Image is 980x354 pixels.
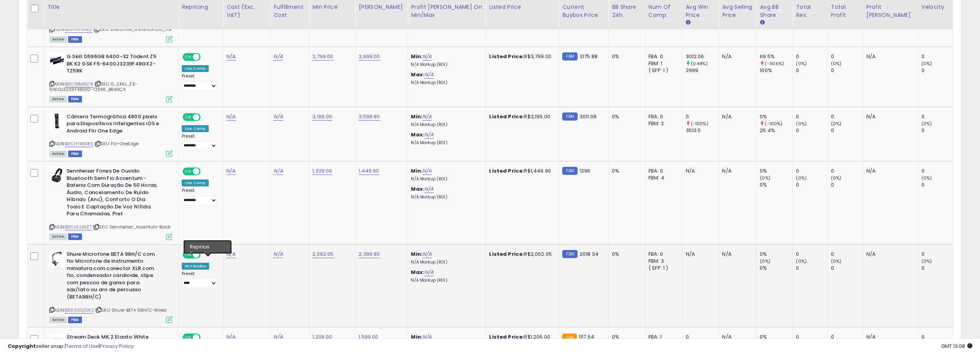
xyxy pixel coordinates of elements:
div: 0 [796,127,827,134]
div: 3012.06 [686,53,719,60]
a: 2,399.90 [358,250,380,258]
a: N/A [273,53,283,60]
a: N/A [422,113,432,121]
div: N/A [686,251,713,258]
a: B0CHFJJNZ7 [65,224,92,230]
div: N/A [722,113,750,120]
small: (0%) [831,175,842,181]
div: 0% [760,251,792,258]
div: 0 [921,53,953,60]
small: (0%) [831,60,842,67]
div: Velocity [921,3,950,11]
div: Low. Comp [182,65,208,72]
a: N/A [424,185,434,193]
div: 0 [921,251,953,258]
b: Listed Price: [489,113,524,120]
small: FBM [562,167,577,175]
img: 31C33bfSHsL._SL40_.jpg [49,168,65,183]
p: N/A Markup (ROI) [411,278,480,283]
div: 0% [760,113,792,120]
a: B0002GZSR2 [65,307,94,314]
span: ON [183,251,193,258]
div: 0 [831,53,863,60]
a: N/A [422,250,432,258]
small: (0%) [796,258,807,264]
span: FBM [68,233,82,240]
div: 0 [796,251,827,258]
a: 1,329.00 [312,167,332,175]
small: (0%) [921,60,932,67]
div: Profit [PERSON_NAME] on Min/Max [411,3,482,19]
a: N/A [226,113,236,121]
span: 1296 [580,167,591,174]
div: FBM: 1 [648,60,677,67]
a: 1,449.90 [358,167,379,175]
div: Repricing [182,3,220,11]
small: (-100%) [691,121,709,127]
a: N/A [422,53,432,60]
a: 3,199.00 [312,113,332,121]
span: OFF [199,168,212,175]
div: Cost (Exc. VAT) [226,3,267,19]
div: [PERSON_NAME] [358,3,404,11]
div: Total Profit [831,3,860,19]
div: Num of Comp. [648,3,679,19]
b: Listed Price: [489,167,524,174]
div: 3513.5 [686,127,719,134]
div: Total Rev. [796,3,824,19]
small: (0%) [796,175,807,181]
span: 3175.88 [580,53,598,60]
div: 0 [921,265,953,272]
div: Listed Price [489,3,556,11]
div: ( SFP: 1 ) [648,67,677,74]
a: B0DHLFWBQ1 [65,26,92,33]
small: Avg Win Price. [686,19,690,26]
div: Preset: [182,271,217,289]
b: Max: [411,268,424,276]
div: 0 [831,113,863,120]
b: Shure Microfone BETA 98H/C com fio Microfone de instrumento miniatura com conector XLR com fio, c... [67,251,160,303]
span: OFF [199,251,212,258]
p: N/A Markup (ROI) [411,260,480,265]
div: 0% [612,113,639,120]
div: BB Share 24h. [612,3,642,19]
b: Max: [411,185,424,193]
span: FBM [68,151,82,157]
div: 0% [612,53,639,60]
div: 0 [831,265,863,272]
div: 0 [831,251,863,258]
a: 3,999.00 [358,53,380,60]
span: | SKU: SAMSUNG_990EVOPLUS_1TB [94,26,171,32]
div: 0 [831,67,863,74]
div: 0 [921,127,953,134]
b: Min: [411,53,422,60]
a: N/A [273,250,283,258]
span: OFF [199,114,212,120]
a: N/A [424,71,434,79]
small: (0%) [921,258,932,264]
small: (-100%) [765,121,782,127]
div: N/A [866,113,912,120]
div: Profit [PERSON_NAME] [866,3,915,19]
p: N/A Markup (ROI) [411,140,480,146]
small: FBM [562,250,577,258]
div: Min Price [312,3,352,11]
p: N/A Markup (ROI) [411,62,480,67]
span: | SKU: Sennheiser_Accentum-Black [93,224,171,230]
a: N/A [226,250,236,258]
small: (0%) [831,258,842,264]
small: (0%) [760,258,771,264]
div: N/A [686,168,713,174]
a: 3,599.90 [358,113,380,121]
span: All listings currently available for purchase on Amazon [49,96,67,102]
b: Min: [411,167,422,174]
p: N/A Markup (ROI) [411,195,480,200]
b: Max: [411,131,424,138]
div: FBA: 0 [648,53,677,60]
div: 0 [921,67,953,74]
div: Preset: [182,134,217,151]
div: FBM: 2 [648,120,677,127]
small: FBM [562,112,577,121]
div: 0 [686,113,719,120]
div: 0 [831,127,863,134]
